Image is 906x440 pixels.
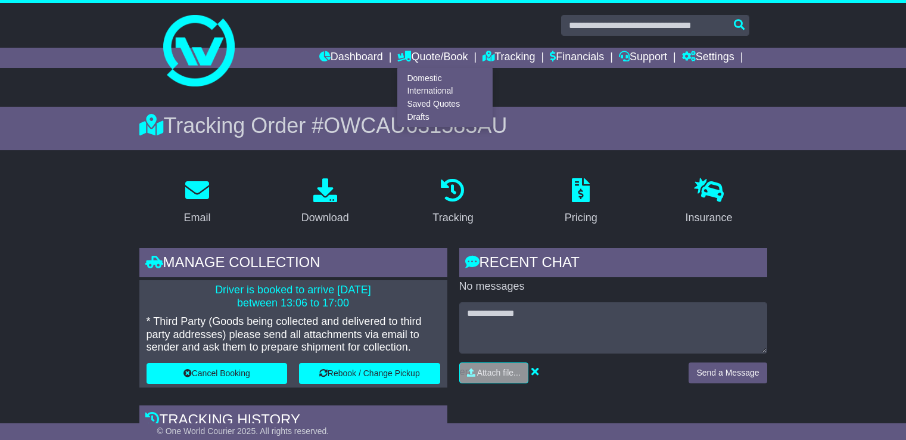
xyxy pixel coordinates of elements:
[565,210,597,226] div: Pricing
[619,48,667,68] a: Support
[398,110,492,123] a: Drafts
[459,248,767,280] div: RECENT CHAT
[183,210,210,226] div: Email
[550,48,604,68] a: Financials
[323,113,507,138] span: OWCAU631583AU
[139,248,447,280] div: Manage collection
[147,284,440,309] p: Driver is booked to arrive [DATE] between 13:06 to 17:00
[686,210,733,226] div: Insurance
[139,113,767,138] div: Tracking Order #
[682,48,734,68] a: Settings
[157,426,329,436] span: © One World Courier 2025. All rights reserved.
[398,98,492,111] a: Saved Quotes
[176,174,218,230] a: Email
[139,405,447,438] div: Tracking history
[689,362,767,383] button: Send a Message
[459,280,767,293] p: No messages
[398,72,492,85] a: Domestic
[301,210,349,226] div: Download
[425,174,481,230] a: Tracking
[482,48,535,68] a: Tracking
[557,174,605,230] a: Pricing
[678,174,740,230] a: Insurance
[294,174,357,230] a: Download
[319,48,383,68] a: Dashboard
[147,315,440,354] p: * Third Party (Goods being collected and delivered to third party addresses) please send all atta...
[299,363,440,384] button: Rebook / Change Pickup
[398,85,492,98] a: International
[397,48,468,68] a: Quote/Book
[147,363,288,384] button: Cancel Booking
[397,68,493,127] div: Quote/Book
[432,210,473,226] div: Tracking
